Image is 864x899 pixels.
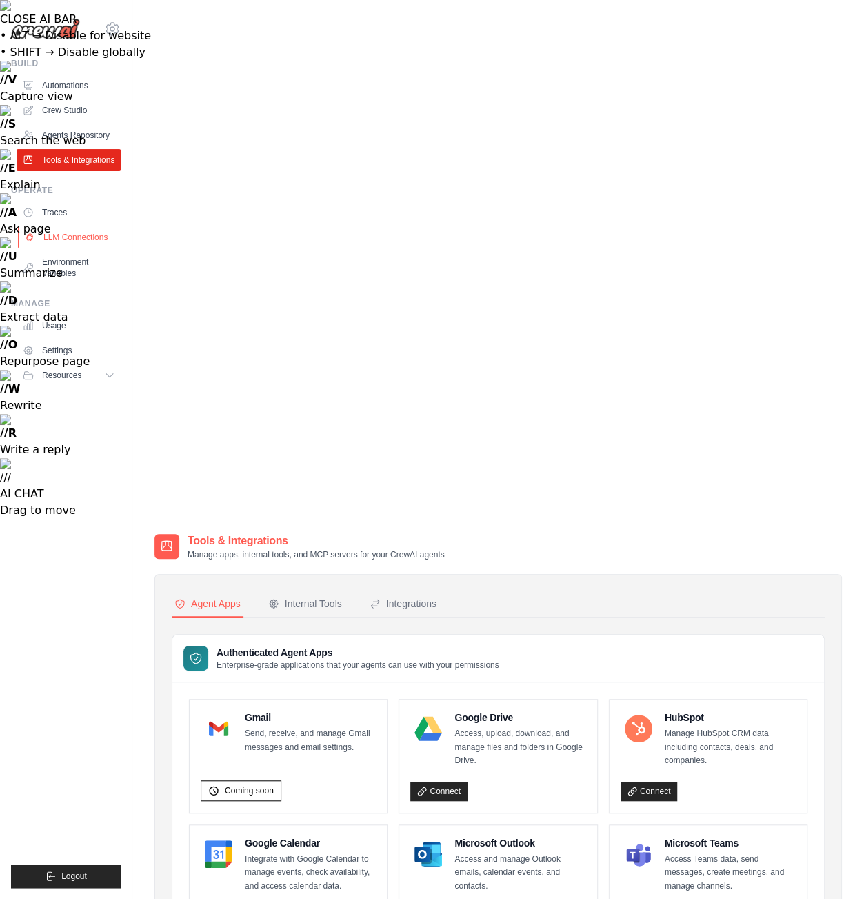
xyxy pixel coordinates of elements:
h4: Microsoft Outlook [454,836,585,850]
h4: Google Calendar [245,836,376,850]
button: Logout [11,865,121,888]
a: Connect [621,782,678,801]
button: Internal Tools [265,591,345,618]
p: Access, upload, download, and manage files and folders in Google Drive. [454,727,585,768]
p: Manage HubSpot CRM data including contacts, deals, and companies. [665,727,796,768]
button: Integrations [367,591,439,618]
p: Enterprise-grade applications that your agents can use with your permissions [217,660,499,671]
h4: Google Drive [454,711,585,724]
img: Microsoft Outlook Logo [414,840,442,868]
div: Integrations [370,597,436,611]
img: Microsoft Teams Logo [625,840,652,868]
span: Logout [61,871,87,882]
p: Access and manage Outlook emails, calendar events, and contacts. [454,853,585,893]
div: Internal Tools [268,597,342,611]
h4: Microsoft Teams [665,836,796,850]
h4: HubSpot [665,711,796,724]
h3: Authenticated Agent Apps [217,646,499,660]
img: Google Calendar Logo [205,840,232,868]
span: Coming soon [225,785,274,796]
h4: Gmail [245,711,376,724]
img: Gmail Logo [205,715,232,742]
p: Integrate with Google Calendar to manage events, check availability, and access calendar data. [245,853,376,893]
a: Connect [410,782,468,801]
h2: Tools & Integrations [188,533,445,549]
div: Agent Apps [174,597,241,611]
button: Agent Apps [172,591,243,618]
img: Google Drive Logo [414,715,442,742]
p: Access Teams data, send messages, create meetings, and manage channels. [665,853,796,893]
img: HubSpot Logo [625,715,652,742]
p: Send, receive, and manage Gmail messages and email settings. [245,727,376,754]
p: Manage apps, internal tools, and MCP servers for your CrewAI agents [188,549,445,560]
